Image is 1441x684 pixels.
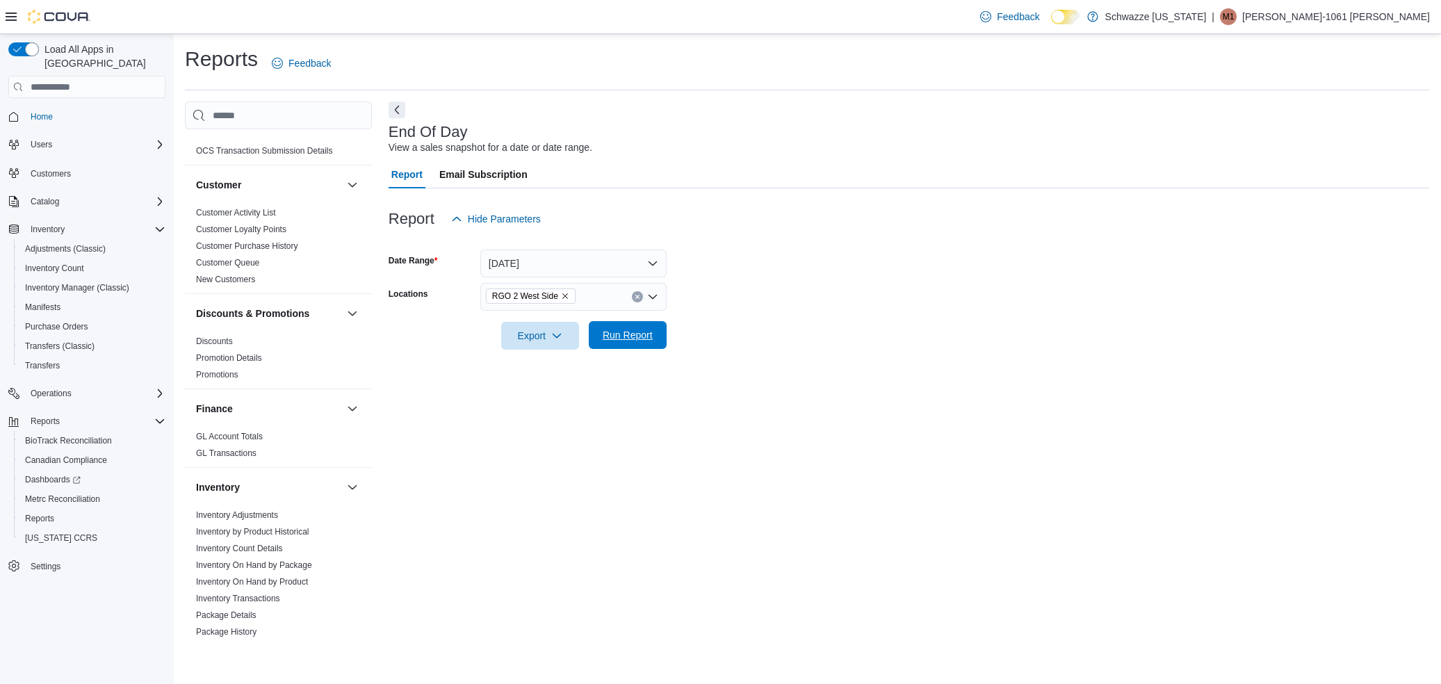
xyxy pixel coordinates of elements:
[19,318,165,335] span: Purchase Orders
[196,307,309,320] h3: Discounts & Promotions
[25,302,60,313] span: Manifests
[389,124,468,140] h3: End Of Day
[25,108,165,125] span: Home
[3,163,171,183] button: Customers
[389,140,592,155] div: View a sales snapshot for a date or date range.
[196,594,280,603] a: Inventory Transactions
[19,432,165,449] span: BioTrack Reconciliation
[196,526,309,537] span: Inventory by Product Historical
[19,338,165,355] span: Transfers (Classic)
[266,49,336,77] a: Feedback
[3,135,171,154] button: Users
[19,299,165,316] span: Manifests
[196,480,341,494] button: Inventory
[25,413,65,430] button: Reports
[25,513,54,524] span: Reports
[19,452,113,469] a: Canadian Compliance
[19,471,86,488] a: Dashboards
[196,369,238,380] span: Promotions
[14,489,171,509] button: Metrc Reconciliation
[391,161,423,188] span: Report
[19,260,90,277] a: Inventory Count
[196,544,283,553] a: Inventory Count Details
[196,626,257,637] span: Package History
[25,164,165,181] span: Customers
[196,370,238,380] a: Promotions
[3,106,171,127] button: Home
[647,291,658,302] button: Open list of options
[196,432,263,441] a: GL Account Totals
[196,610,257,620] a: Package Details
[501,322,579,350] button: Export
[19,241,165,257] span: Adjustments (Classic)
[14,259,171,278] button: Inventory Count
[196,543,283,554] span: Inventory Count Details
[31,388,72,399] span: Operations
[196,560,312,570] a: Inventory On Hand by Package
[25,385,77,402] button: Operations
[19,357,65,374] a: Transfers
[196,225,286,234] a: Customer Loyalty Points
[25,341,95,352] span: Transfers (Classic)
[25,435,112,446] span: BioTrack Reconciliation
[19,491,106,507] a: Metrc Reconciliation
[25,474,81,485] span: Dashboards
[389,101,405,118] button: Next
[185,45,258,73] h1: Reports
[25,221,165,238] span: Inventory
[196,593,280,604] span: Inventory Transactions
[19,260,165,277] span: Inventory Count
[19,318,94,335] a: Purchase Orders
[632,291,643,302] button: Clear input
[14,470,171,489] a: Dashboards
[486,288,576,304] span: RGO 2 West Side
[196,275,255,284] a: New Customers
[389,211,434,227] h3: Report
[997,10,1039,24] span: Feedback
[196,448,257,458] a: GL Transactions
[196,627,257,637] a: Package History
[19,357,165,374] span: Transfers
[1051,10,1080,24] input: Dark Mode
[25,558,66,575] a: Settings
[3,556,171,576] button: Settings
[25,221,70,238] button: Inventory
[14,298,171,317] button: Manifests
[196,510,278,521] span: Inventory Adjustments
[14,336,171,356] button: Transfers (Classic)
[25,385,165,402] span: Operations
[196,207,276,218] span: Customer Activity List
[19,338,100,355] a: Transfers (Classic)
[185,204,372,293] div: Customer
[344,400,361,417] button: Finance
[25,136,58,153] button: Users
[19,510,165,527] span: Reports
[196,336,233,346] a: Discounts
[19,530,165,546] span: Washington CCRS
[196,431,263,442] span: GL Account Totals
[14,317,171,336] button: Purchase Orders
[25,413,165,430] span: Reports
[25,263,84,274] span: Inventory Count
[196,480,240,494] h3: Inventory
[14,431,171,450] button: BioTrack Reconciliation
[603,328,653,342] span: Run Report
[196,560,312,571] span: Inventory On Hand by Package
[14,528,171,548] button: [US_STATE] CCRS
[31,139,52,150] span: Users
[561,292,569,300] button: Remove RGO 2 West Side from selection in this group
[19,299,66,316] a: Manifests
[196,274,255,285] span: New Customers
[196,448,257,459] span: GL Transactions
[439,161,528,188] span: Email Subscription
[389,288,428,300] label: Locations
[1220,8,1237,25] div: Martin-1061 Barela
[446,205,546,233] button: Hide Parameters
[19,491,165,507] span: Metrc Reconciliation
[185,428,372,467] div: Finance
[589,321,667,349] button: Run Report
[19,432,117,449] a: BioTrack Reconciliation
[25,494,100,505] span: Metrc Reconciliation
[19,279,165,296] span: Inventory Manager (Classic)
[25,243,106,254] span: Adjustments (Classic)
